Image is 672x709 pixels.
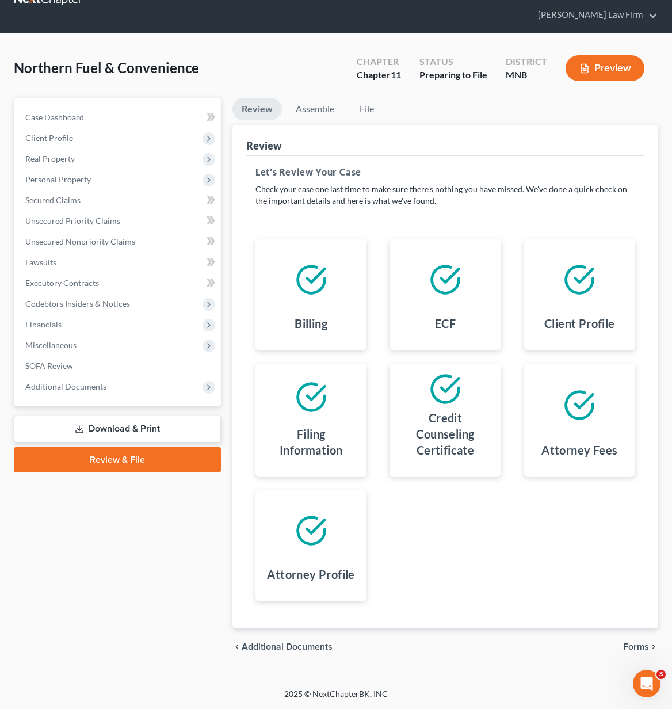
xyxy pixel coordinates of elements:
[16,231,221,252] a: Unsecured Nonpriority Claims
[623,642,649,651] span: Forms
[506,55,547,68] div: District
[25,361,73,371] span: SOFA Review
[25,112,84,122] span: Case Dashboard
[265,426,357,458] h4: Filing Information
[25,278,99,288] span: Executory Contracts
[25,174,91,184] span: Personal Property
[656,670,666,679] span: 3
[267,566,354,582] h4: Attorney Profile
[16,252,221,273] a: Lawsuits
[435,315,456,331] h4: ECF
[14,416,221,443] a: Download & Print
[25,195,81,205] span: Secured Claims
[419,68,487,82] div: Preparing to File
[25,133,73,143] span: Client Profile
[649,642,658,651] i: chevron_right
[232,642,333,651] a: chevron_left Additional Documents
[25,154,75,163] span: Real Property
[246,139,282,153] div: Review
[60,688,612,709] div: 2025 © NextChapterBK, INC
[255,165,635,179] h5: Let's Review Your Case
[287,98,343,120] a: Assemble
[25,319,62,329] span: Financials
[399,410,491,458] h4: Credit Counseling Certificate
[16,356,221,376] a: SOFA Review
[16,273,221,293] a: Executory Contracts
[295,315,327,331] h4: Billing
[232,98,282,120] a: Review
[544,315,615,331] h4: Client Profile
[16,107,221,128] a: Case Dashboard
[25,340,77,350] span: Miscellaneous
[242,642,333,651] span: Additional Documents
[348,98,385,120] a: File
[25,216,120,226] span: Unsecured Priority Claims
[255,184,635,207] p: Check your case one last time to make sure there's nothing you have missed. We've done a quick ch...
[633,670,660,697] iframe: Intercom live chat
[566,55,644,81] button: Preview
[419,55,487,68] div: Status
[357,55,401,68] div: Chapter
[232,642,242,651] i: chevron_left
[25,257,56,267] span: Lawsuits
[532,5,658,25] a: [PERSON_NAME] Law Firm
[14,59,199,76] span: Northern Fuel & Convenience
[25,382,106,391] span: Additional Documents
[25,237,135,246] span: Unsecured Nonpriority Claims
[16,211,221,231] a: Unsecured Priority Claims
[623,642,658,651] button: Forms chevron_right
[391,69,401,80] span: 11
[357,68,401,82] div: Chapter
[541,442,617,458] h4: Attorney Fees
[14,447,221,472] a: Review & File
[25,299,130,308] span: Codebtors Insiders & Notices
[16,190,221,211] a: Secured Claims
[506,68,547,82] div: MNB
